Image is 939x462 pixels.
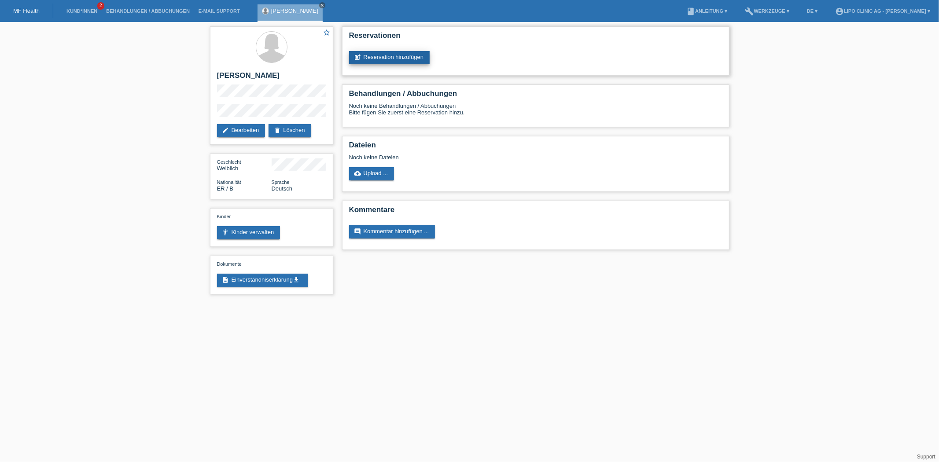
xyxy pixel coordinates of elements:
i: comment [354,228,361,235]
h2: [PERSON_NAME] [217,71,326,84]
i: description [222,276,229,283]
a: accessibility_newKinder verwalten [217,226,280,239]
span: Geschlecht [217,159,241,165]
a: commentKommentar hinzufügen ... [349,225,435,238]
a: account_circleLIPO CLINIC AG - [PERSON_NAME] ▾ [831,8,935,14]
span: Kinder [217,214,231,219]
i: delete [274,127,281,134]
span: Nationalität [217,180,241,185]
a: deleteLöschen [269,124,311,137]
div: Weiblich [217,158,272,172]
a: buildWerkzeuge ▾ [740,8,794,14]
i: edit [222,127,229,134]
a: post_addReservation hinzufügen [349,51,430,64]
span: Sprache [272,180,290,185]
h2: Behandlungen / Abbuchungen [349,89,722,103]
i: cloud_upload [354,170,361,177]
div: Noch keine Behandlungen / Abbuchungen Bitte fügen Sie zuerst eine Reservation hinzu. [349,103,722,122]
i: build [745,7,754,16]
a: Behandlungen / Abbuchungen [102,8,194,14]
i: book [686,7,695,16]
a: DE ▾ [803,8,822,14]
a: close [319,2,325,8]
i: accessibility_new [222,229,229,236]
h2: Kommentare [349,205,722,219]
a: editBearbeiten [217,124,265,137]
a: bookAnleitung ▾ [682,8,732,14]
span: Eritrea / B / 19.08.2011 [217,185,234,192]
i: post_add [354,54,361,61]
a: cloud_uploadUpload ... [349,167,394,180]
a: Kund*innen [62,8,102,14]
a: star_border [323,29,331,38]
a: MF Health [13,7,40,14]
a: [PERSON_NAME] [271,7,318,14]
a: E-Mail Support [194,8,244,14]
i: get_app [293,276,300,283]
span: Dokumente [217,261,242,267]
span: 2 [97,2,104,10]
i: account_circle [835,7,844,16]
i: close [320,3,324,7]
h2: Reservationen [349,31,722,44]
div: Noch keine Dateien [349,154,618,161]
a: descriptionEinverständniserklärungget_app [217,274,308,287]
span: Deutsch [272,185,293,192]
i: star_border [323,29,331,37]
a: Support [917,454,935,460]
h2: Dateien [349,141,722,154]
